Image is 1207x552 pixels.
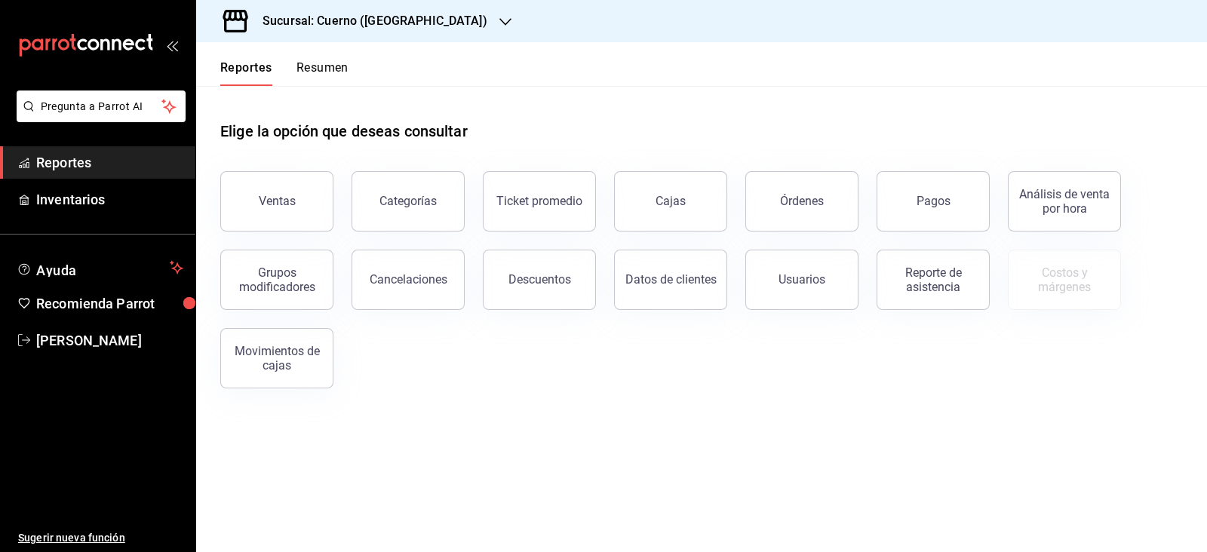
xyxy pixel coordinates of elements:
div: Análisis de venta por hora [1018,187,1111,216]
button: Usuarios [745,250,858,310]
h1: Elige la opción que deseas consultar [220,120,468,143]
span: [PERSON_NAME] [36,330,183,351]
div: Costos y márgenes [1018,265,1111,294]
a: Pregunta a Parrot AI [11,109,186,125]
span: Sugerir nueva función [18,530,183,546]
button: Descuentos [483,250,596,310]
div: Ventas [259,194,296,208]
a: Cajas [614,171,727,232]
h3: Sucursal: Cuerno ([GEOGRAPHIC_DATA]) [250,12,487,30]
span: Reportes [36,152,183,173]
div: Movimientos de cajas [230,344,324,373]
div: Cajas [656,192,686,210]
span: Inventarios [36,189,183,210]
button: Resumen [296,60,349,86]
button: Reportes [220,60,272,86]
div: Pagos [917,194,951,208]
button: Contrata inventarios para ver este reporte [1008,250,1121,310]
div: Descuentos [508,272,571,287]
button: Datos de clientes [614,250,727,310]
button: Órdenes [745,171,858,232]
div: Cancelaciones [370,272,447,287]
span: Pregunta a Parrot AI [41,99,162,115]
button: Grupos modificadores [220,250,333,310]
div: Ticket promedio [496,194,582,208]
div: navigation tabs [220,60,349,86]
div: Reporte de asistencia [886,265,980,294]
button: Movimientos de cajas [220,328,333,388]
span: Ayuda [36,259,164,277]
div: Órdenes [780,194,824,208]
button: Cancelaciones [352,250,465,310]
div: Categorías [379,194,437,208]
button: Pagos [877,171,990,232]
button: Categorías [352,171,465,232]
div: Grupos modificadores [230,265,324,294]
div: Usuarios [779,272,825,287]
span: Recomienda Parrot [36,293,183,314]
button: Pregunta a Parrot AI [17,90,186,122]
button: Reporte de asistencia [877,250,990,310]
div: Datos de clientes [625,272,717,287]
button: Análisis de venta por hora [1008,171,1121,232]
button: Ventas [220,171,333,232]
button: open_drawer_menu [166,39,178,51]
button: Ticket promedio [483,171,596,232]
